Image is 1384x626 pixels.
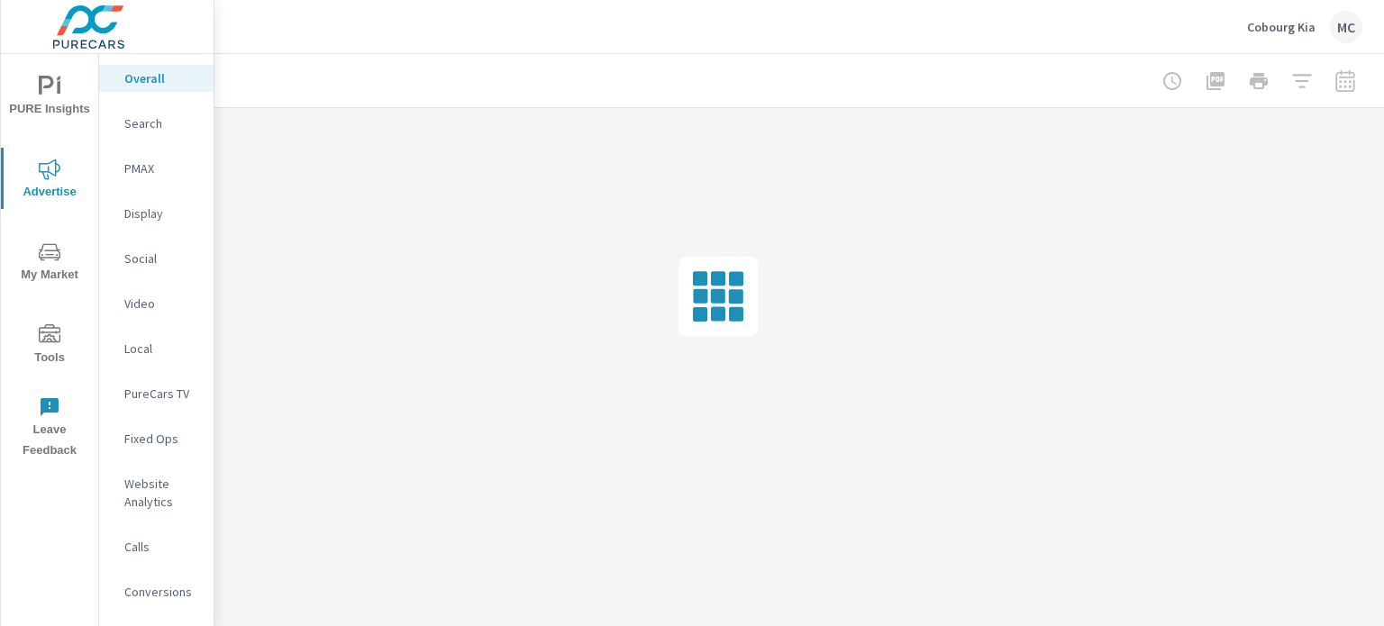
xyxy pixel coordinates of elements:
[1247,19,1316,35] p: Cobourg Kia
[99,155,214,182] div: PMAX
[99,65,214,92] div: Overall
[6,76,93,120] span: PURE Insights
[1,54,98,468] div: nav menu
[6,396,93,461] span: Leave Feedback
[124,538,199,556] p: Calls
[99,200,214,227] div: Display
[99,470,214,515] div: Website Analytics
[99,245,214,272] div: Social
[124,159,199,177] p: PMAX
[124,249,199,268] p: Social
[124,385,199,403] p: PureCars TV
[124,430,199,448] p: Fixed Ops
[99,425,214,452] div: Fixed Ops
[124,69,199,87] p: Overall
[99,380,214,407] div: PureCars TV
[99,578,214,605] div: Conversions
[1330,11,1362,43] div: MC
[124,475,199,511] p: Website Analytics
[99,335,214,362] div: Local
[124,583,199,601] p: Conversions
[6,241,93,286] span: My Market
[99,533,214,560] div: Calls
[124,340,199,358] p: Local
[124,114,199,132] p: Search
[99,110,214,137] div: Search
[6,324,93,368] span: Tools
[99,290,214,317] div: Video
[124,204,199,222] p: Display
[6,159,93,203] span: Advertise
[124,295,199,313] p: Video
